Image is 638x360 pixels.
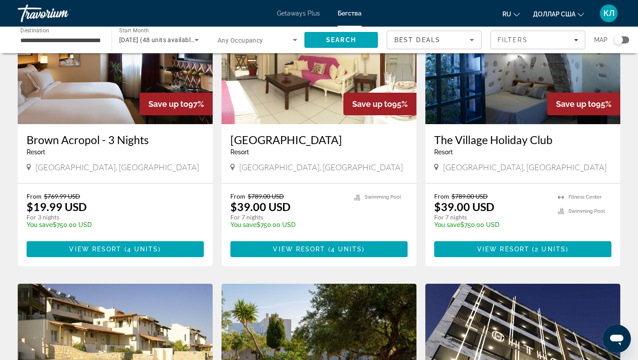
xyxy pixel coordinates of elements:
div: 95% [547,93,620,115]
span: ( ) [326,246,365,253]
span: $769.99 USD [44,192,80,200]
span: From [230,192,245,200]
button: Меню пользователя [597,4,620,23]
span: Search [326,36,356,43]
span: You save [230,221,257,228]
p: $19.99 USD [27,200,87,213]
a: Травориум [18,2,106,25]
input: Select destination [20,35,100,46]
span: Fitness Center [568,194,602,200]
a: Brown Acropol - 3 Nights [27,133,204,146]
span: From [434,192,449,200]
span: Swimming Pool [365,194,401,200]
span: [GEOGRAPHIC_DATA], [GEOGRAPHIC_DATA] [443,162,607,172]
font: ru [502,11,511,18]
span: Best Deals [394,36,440,43]
p: For 3 nights [27,213,195,221]
p: $39.00 USD [434,200,494,213]
button: View Resort(4 units) [230,241,408,257]
span: Save up to [352,99,392,109]
span: Resort [230,149,249,156]
a: The Village Holiday Club [434,133,611,146]
p: $750.00 USD [434,221,549,228]
p: $39.00 USD [230,200,291,213]
span: Resort [27,149,45,156]
span: $789.00 USD [451,192,488,200]
span: ( ) [122,246,161,253]
span: 4 units [331,246,362,253]
span: $789.00 USD [248,192,284,200]
div: 97% [140,93,213,115]
div: 95% [343,93,416,115]
span: Map [594,34,607,46]
span: View Resort [69,246,121,253]
font: доллар США [533,11,576,18]
span: Save up to [556,99,596,109]
span: View Resort [273,246,325,253]
p: For 7 nights [230,213,345,221]
a: Getaways Plus [277,10,320,17]
mat-select: Sort by [394,35,474,45]
button: Изменить валюту [533,8,584,20]
iframe: Кнопка запуска окна обмена сообщениями [603,325,631,353]
span: You save [434,221,460,228]
p: $750.00 USD [27,221,195,228]
button: View Resort(4 units) [27,241,204,257]
span: From [27,192,42,200]
span: [DATE] (48 units available) [119,36,196,43]
p: For 7 nights [434,213,549,221]
span: [GEOGRAPHIC_DATA], [GEOGRAPHIC_DATA] [239,162,403,172]
p: $750.00 USD [230,221,345,228]
span: You save [27,221,53,228]
span: Resort [434,149,453,156]
span: Any Occupancy [218,37,263,44]
button: Search [304,32,378,48]
span: View Resort [477,246,529,253]
span: [GEOGRAPHIC_DATA], [GEOGRAPHIC_DATA] [35,162,199,172]
button: Изменить язык [502,8,520,20]
span: Filters [498,36,528,43]
span: 4 units [127,246,159,253]
span: 2 units [535,246,566,253]
button: View Resort(2 units) [434,241,611,257]
span: Destination [20,27,49,33]
span: Swimming Pool [568,208,605,214]
span: ( ) [529,246,568,253]
a: Бегства [338,10,362,17]
button: Filters [490,31,585,49]
a: [GEOGRAPHIC_DATA] [230,133,408,146]
font: КЛ [603,8,615,18]
span: Save up to [148,99,188,109]
span: Start Month [119,27,149,34]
